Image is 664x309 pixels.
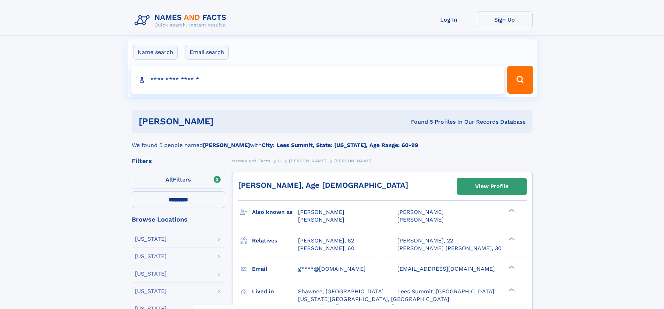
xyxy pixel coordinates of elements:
[475,178,509,194] div: View Profile
[203,142,250,148] b: [PERSON_NAME]
[507,265,515,269] div: ❯
[185,45,229,60] label: Email search
[262,142,418,148] b: City: Lees Summit, State: [US_STATE], Age Range: 60-99
[507,237,515,241] div: ❯
[131,66,504,94] input: search input
[298,288,384,295] span: Shawnee, [GEOGRAPHIC_DATA]
[289,156,326,165] a: [PERSON_NAME]
[252,235,298,247] h3: Relatives
[334,159,372,163] span: [PERSON_NAME]
[397,288,494,295] span: Lees Summit, [GEOGRAPHIC_DATA]
[507,208,515,213] div: ❯
[457,178,526,195] a: View Profile
[421,11,477,28] a: Log In
[397,237,453,245] a: [PERSON_NAME], 22
[132,11,232,30] img: Logo Names and Facts
[507,66,533,94] button: Search Button
[397,216,444,223] span: [PERSON_NAME]
[477,11,533,28] a: Sign Up
[252,206,298,218] h3: Also known as
[397,209,444,215] span: [PERSON_NAME]
[289,159,326,163] span: [PERSON_NAME]
[132,133,533,149] div: We found 5 people named with .
[278,159,281,163] span: C
[139,117,312,126] h1: [PERSON_NAME]
[298,216,344,223] span: [PERSON_NAME]
[133,45,178,60] label: Name search
[135,236,167,242] div: [US_STATE]
[135,288,167,294] div: [US_STATE]
[166,176,173,183] span: All
[298,296,449,302] span: [US_STATE][GEOGRAPHIC_DATA], [GEOGRAPHIC_DATA]
[298,245,354,252] a: [PERSON_NAME], 60
[312,118,526,126] div: Found 5 Profiles In Our Records Database
[252,286,298,298] h3: Lived in
[298,237,354,245] a: [PERSON_NAME], 62
[397,245,502,252] a: [PERSON_NAME] [PERSON_NAME], 30
[252,263,298,275] h3: Email
[298,209,344,215] span: [PERSON_NAME]
[238,181,408,190] a: [PERSON_NAME], Age [DEMOGRAPHIC_DATA]
[132,216,225,223] div: Browse Locations
[132,172,225,188] label: Filters
[135,254,167,259] div: [US_STATE]
[132,158,225,164] div: Filters
[507,287,515,292] div: ❯
[278,156,281,165] a: C
[397,265,495,272] span: [EMAIL_ADDRESS][DOMAIN_NAME]
[135,271,167,277] div: [US_STATE]
[232,156,270,165] a: Names and Facts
